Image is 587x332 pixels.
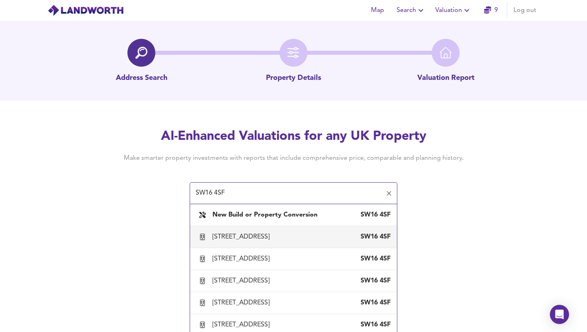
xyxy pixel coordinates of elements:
[135,47,147,59] img: search-icon
[212,212,317,218] b: New Build or Property Conversion
[383,188,395,199] button: Clear
[440,47,452,59] img: home-icon
[359,298,391,307] div: SW16 4SF
[484,5,498,16] a: 9
[288,47,299,59] img: filter-icon
[359,276,391,285] div: SW16 4SF
[550,305,569,324] div: Open Intercom Messenger
[432,2,475,18] button: Valuation
[193,186,382,201] input: Enter a postcode to start...
[478,2,504,18] button: 9
[212,320,273,329] div: [STREET_ADDRESS]
[212,276,273,285] div: [STREET_ADDRESS]
[510,2,539,18] button: Log out
[393,2,429,18] button: Search
[368,5,387,16] span: Map
[111,154,476,163] h4: Make smarter property investments with reports that include comprehensive price, comparable and p...
[397,5,426,16] span: Search
[266,73,321,83] p: Property Details
[435,5,472,16] span: Valuation
[212,254,273,263] div: [STREET_ADDRESS]
[417,73,474,83] p: Valuation Report
[48,4,124,16] img: logo
[212,233,273,241] div: [STREET_ADDRESS]
[514,5,536,16] span: Log out
[359,320,391,329] div: SW16 4SF
[212,298,273,307] div: [STREET_ADDRESS]
[365,2,390,18] button: Map
[111,128,476,145] h2: AI-Enhanced Valuations for any UK Property
[359,211,391,219] div: SW16 4SF
[359,233,391,241] div: SW16 4SF
[359,254,391,263] div: SW16 4SF
[116,73,167,83] p: Address Search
